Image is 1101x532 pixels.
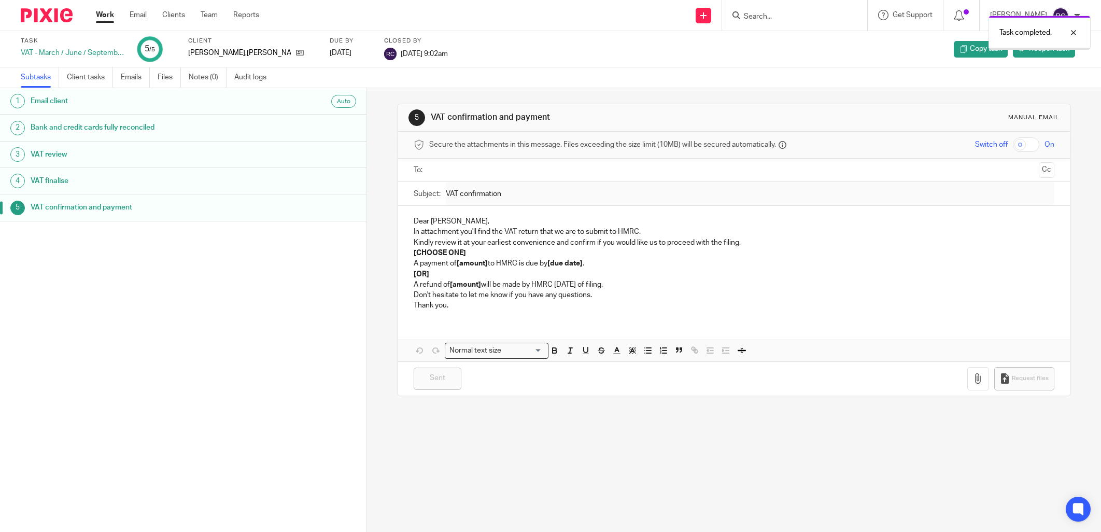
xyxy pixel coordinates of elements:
span: Secure the attachments in this message. Files exceeding the size limit (10MB) will be secured aut... [429,139,776,150]
label: Subject: [414,189,441,199]
p: Kindly review it at your earliest convenience and confirm if you would like us to proceed with th... [414,237,1054,248]
p: Dear [PERSON_NAME], [414,216,1054,227]
div: [DATE] [330,48,371,58]
img: Pixie [21,8,73,22]
strong: [CHOOSE ONE] [414,249,466,257]
p: In attachment you'll find the VAT return that we are to submit to HMRC. [414,227,1054,237]
div: 1 [10,94,25,108]
span: Request files [1012,374,1049,383]
a: Emails [121,67,150,88]
label: Closed by [384,37,448,45]
p: Thank you. [414,300,1054,311]
div: Manual email [1008,114,1060,122]
div: VAT - March / June / September / December [21,48,124,58]
input: Sent [414,368,461,390]
h1: Email client [31,93,248,109]
img: svg%3E [384,48,397,60]
a: Subtasks [21,67,59,88]
h1: VAT review [31,147,248,162]
div: 2 [10,121,25,135]
h1: VAT confirmation and payment [431,112,756,123]
div: 5 [10,201,25,215]
p: Don't hesitate to let me know if you have any questions. [414,290,1054,300]
label: Due by [330,37,371,45]
div: 5 [408,109,425,126]
a: Client tasks [67,67,113,88]
strong: [amount] [457,260,488,267]
button: Cc [1039,162,1054,178]
label: Client [188,37,317,45]
small: /5 [149,47,155,52]
span: Normal text size [447,345,504,356]
p: A refund of will be made by HMRC [DATE] of filing. [414,279,1054,290]
strong: [amount] [450,281,481,288]
label: Task [21,37,124,45]
strong: [due date] [547,260,583,267]
button: Request files [994,367,1054,390]
strong: [OR] [414,271,429,278]
h1: VAT confirmation and payment [31,200,248,215]
p: Task completed. [999,27,1052,38]
span: On [1044,139,1054,150]
a: Work [96,10,114,20]
h1: Bank and credit cards fully reconciled [31,120,248,135]
a: Audit logs [234,67,274,88]
a: Reports [233,10,259,20]
span: Switch off [975,139,1008,150]
h1: VAT finalise [31,173,248,189]
a: Files [158,67,181,88]
a: Email [130,10,147,20]
div: Search for option [445,343,548,359]
img: svg%3E [1052,7,1069,24]
input: Search for option [505,345,542,356]
span: [DATE] 9:02am [401,50,448,57]
div: Auto [331,95,356,108]
p: A payment of to HMRC is due by . [414,258,1054,269]
div: 3 [10,147,25,162]
p: [PERSON_NAME],[PERSON_NAME] [188,48,291,58]
div: 4 [10,174,25,188]
div: 5 [145,43,155,55]
a: Team [201,10,218,20]
label: To: [414,165,425,175]
a: Clients [162,10,185,20]
a: Notes (0) [189,67,227,88]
